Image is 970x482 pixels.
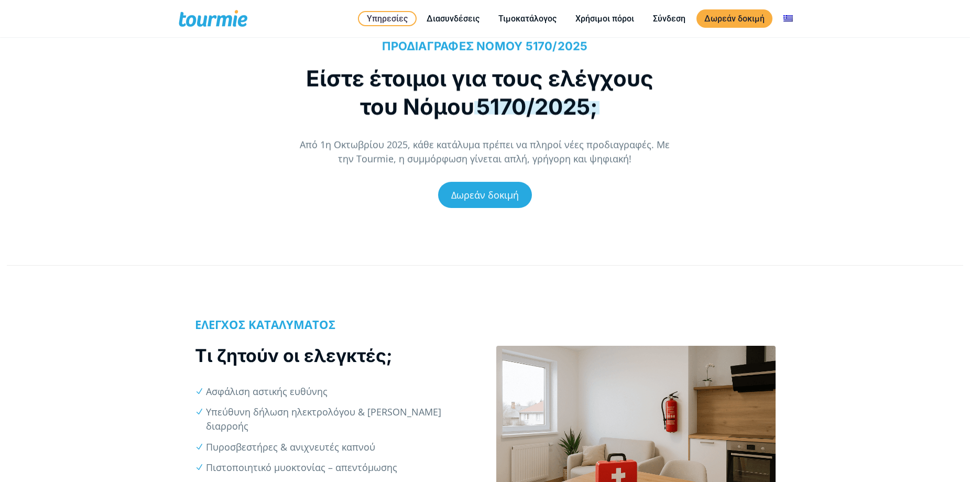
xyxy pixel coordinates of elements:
[295,67,664,123] h1: Είστε έτοιμοι για τους ελέγχους του Νόμου
[568,12,642,25] a: Χρήσιμοι πόροι
[438,183,532,210] a: Δωρεάν δοκιμή
[776,12,801,25] a: Αλλαγή σε
[419,12,487,25] a: Διασυνδέσεις
[474,95,600,122] span: 5170/2025;
[696,9,772,28] a: Δωρεάν δοκιμή
[206,405,474,433] li: Υπεύθυνη δήλωση ηλεκτρολόγου & [PERSON_NAME] διαρροής
[195,343,474,368] h2: Τι ζητούν οι ελεγκτές;
[645,12,693,25] a: Σύνδεση
[206,461,474,475] li: Πιστοποιητικό μυοκτονίας – απεντόμωσης
[206,385,474,399] li: Ασφάλιση αστικής ευθύνης
[195,316,335,332] b: ΕΛΕΓΧΟΣ ΚΑΤΑΛΥΜΑΤΟΣ
[295,139,675,168] p: Από 1η Οκτωβρίου 2025, κάθε κατάλυμα πρέπει να πληροί νέες προδιαγραφές. Με την Tourmie, η συμμόρ...
[382,41,587,54] span: ΠΡΟΔΙΑΓΡΑΦΕΣ ΝΟΜΟΥ 5170/2025
[358,11,417,26] a: Υπηρεσίες
[491,12,564,25] a: Τιμοκατάλογος
[206,440,474,454] li: Πυροσβεστήρες & ανιχνευτές καπνού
